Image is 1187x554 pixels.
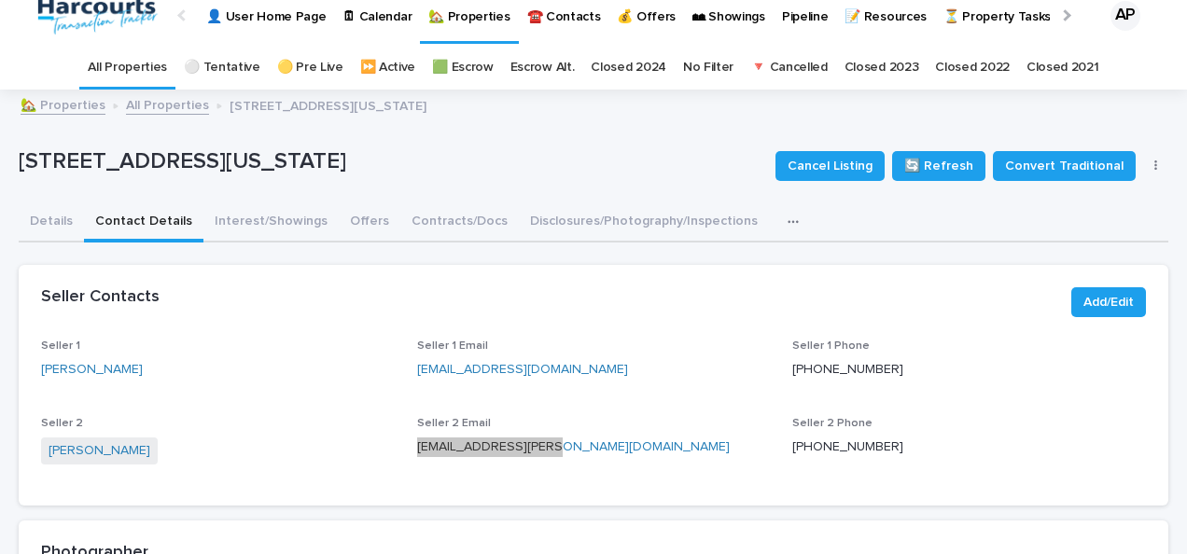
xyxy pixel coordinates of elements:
button: Contracts/Docs [400,203,519,242]
p: [PHONE_NUMBER] [792,360,1146,380]
a: Closed 2024 [591,46,666,90]
span: Seller 1 [41,340,80,352]
a: [PERSON_NAME] [41,360,143,380]
p: [PHONE_NUMBER] [792,437,1146,457]
button: Offers [339,203,400,242]
a: 🔻 Cancelled [750,46,828,90]
button: 🔄 Refresh [892,151,985,181]
span: Seller 2 [41,418,83,429]
a: ⏩ Active [360,46,416,90]
button: Interest/Showings [203,203,339,242]
span: 🔄 Refresh [904,157,973,175]
button: Details [19,203,84,242]
span: Seller 2 Email [417,418,491,429]
a: [EMAIL_ADDRESS][PERSON_NAME][DOMAIN_NAME] [417,440,730,453]
span: Seller 1 Email [417,340,488,352]
h2: Seller Contacts [41,287,160,308]
a: Closed 2022 [935,46,1010,90]
button: Cancel Listing [775,151,885,181]
a: 🟡 Pre Live [277,46,343,90]
a: [EMAIL_ADDRESS][DOMAIN_NAME] [417,363,628,376]
a: All Properties [126,93,209,115]
a: ⚪️ Tentative [184,46,260,90]
span: Convert Traditional [1005,157,1124,175]
a: Escrow Alt. [510,46,575,90]
p: [STREET_ADDRESS][US_STATE] [230,94,426,115]
button: Disclosures/Photography/Inspections [519,203,769,242]
span: Add/Edit [1083,293,1134,312]
button: Contact Details [84,203,203,242]
button: Add/Edit [1071,287,1146,317]
a: Closed 2021 [1026,46,1099,90]
button: Convert Traditional [993,151,1136,181]
a: 🟩 Escrow [432,46,494,90]
p: [STREET_ADDRESS][US_STATE] [19,148,761,175]
span: Seller 1 Phone [792,340,870,352]
a: All Properties [88,46,167,90]
a: [PERSON_NAME] [49,441,150,461]
a: No Filter [683,46,733,90]
span: Seller 2 Phone [792,418,873,429]
a: 🏡 Properties [21,93,105,115]
span: Cancel Listing [788,157,873,175]
a: Closed 2023 [845,46,919,90]
div: AP [1110,1,1140,31]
